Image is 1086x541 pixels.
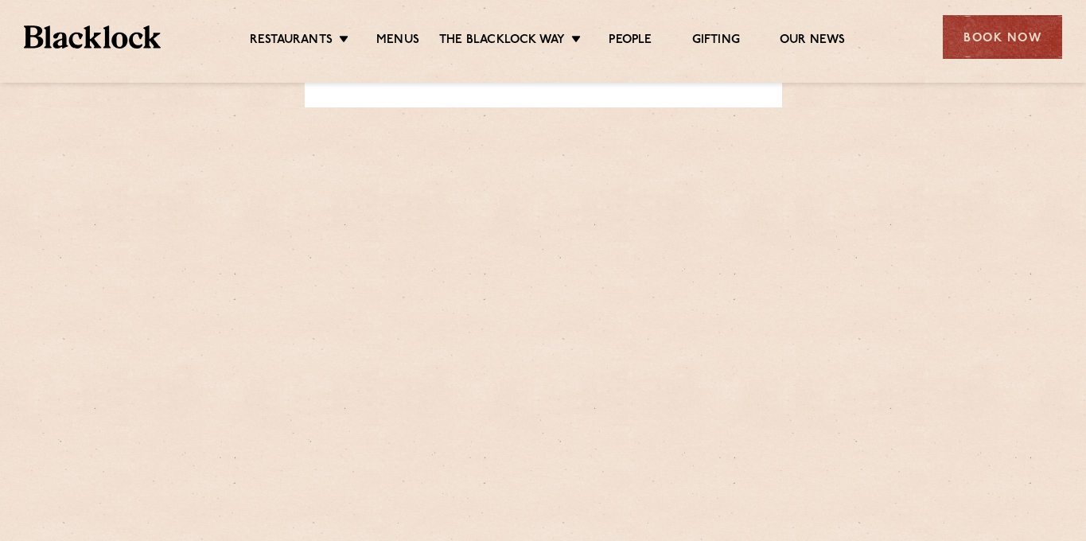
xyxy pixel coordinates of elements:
a: Gifting [692,33,740,50]
img: BL_Textured_Logo-footer-cropped.svg [24,25,161,49]
a: Menus [376,33,419,50]
a: Our News [780,33,846,50]
a: Restaurants [250,33,333,50]
a: The Blacklock Way [439,33,565,50]
div: Book Now [943,15,1062,59]
a: People [609,33,652,50]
